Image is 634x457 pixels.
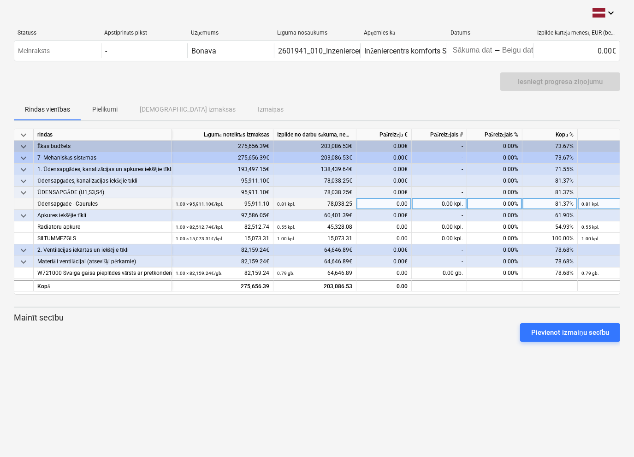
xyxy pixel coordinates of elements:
div: 61.90% [522,210,578,221]
div: 138,439.64€ [273,164,356,175]
small: 1.00 × 82,512.74€ / kpl. [176,225,223,230]
div: 81.37% [522,175,578,187]
div: 81.37% [522,187,578,198]
div: Materiāli ventilācijai (atsevišķi pērkamie) [37,256,168,267]
div: 0.00€ [356,210,412,221]
div: 78.68% [522,256,578,267]
div: 275,656.39€ [172,141,273,152]
div: 78.68% [522,244,578,256]
div: 0.00€ [356,187,412,198]
div: - [412,152,467,164]
div: 78,038.25€ [273,175,356,187]
div: Pašreizējā € [356,129,412,141]
div: Ēkas budžets [37,141,168,152]
span: keyboard_arrow_down [18,130,29,141]
div: 203,086.53€ [273,152,356,164]
div: 64,646.89€ [273,244,356,256]
div: 54.93% [522,221,578,233]
div: 82,512.74 [176,221,269,233]
div: 2. Ventilācijas iekārtas un iekšējie tīkli [37,244,168,256]
div: 82,159.24€ [172,244,273,256]
span: keyboard_arrow_down [18,210,29,221]
small: 1.00 × 15,073.31€ / kpl. [176,236,223,241]
div: 78.68% [522,267,578,279]
div: 15,073.31 [277,233,352,244]
div: 15,073.31 [176,233,269,244]
div: 95,911.10€ [172,175,273,187]
div: 0.00€ [356,175,412,187]
div: 0.00€ [356,256,412,267]
span: keyboard_arrow_down [18,141,29,152]
small: 0.79 gb. [277,271,295,276]
div: 95,911.10 [176,198,269,210]
div: 0.00% [467,141,522,152]
small: 0.55 kpl. [277,225,295,230]
div: 82,159.24€ [172,256,273,267]
small: 1.00 × 95,911.10€ / kpl. [176,202,223,207]
div: 0.00€ [356,164,412,175]
p: Pielikumi [92,105,118,114]
div: 0.00% [467,210,522,221]
div: 203,086.53€ [273,141,356,152]
small: 0.55 kpl. [581,225,599,230]
div: 0.00% [467,152,522,164]
div: 0.00€ [356,152,412,164]
div: 0.00€ [356,141,412,152]
div: 0.00 [356,221,412,233]
div: - [412,256,467,267]
div: Pievienot izmaiņu secību [531,326,609,338]
div: 0.00% [467,175,522,187]
div: - [105,47,107,55]
div: 0.00% [467,256,522,267]
div: - [412,244,467,256]
div: - [412,141,467,152]
div: 0.00 kpl. [412,233,467,244]
div: 0.00 kpl. [412,198,467,210]
span: keyboard_arrow_down [18,153,29,164]
div: 275,656.39 [176,281,269,292]
input: Beigu datums [500,44,544,57]
div: 0.00% [467,198,522,210]
div: 0.00€ [356,244,412,256]
div: 100.00% [522,233,578,244]
span: keyboard_arrow_down [18,245,29,256]
div: Uzņēmums [191,30,270,36]
small: 1.00 kpl. [581,236,599,241]
div: 71.55% [522,164,578,175]
div: 0.00% [467,221,522,233]
span: keyboard_arrow_down [18,176,29,187]
div: 64,646.89€ [273,256,356,267]
small: 0.81 kpl. [277,202,295,207]
div: Izpilde no darbu sākuma, neskaitot kārtējā mēneša izpildi [273,129,356,141]
p: Mainīt secību [14,312,620,323]
div: - [412,187,467,198]
div: Radiatoru apkure [37,221,168,233]
div: 0.00 gb. [412,267,467,279]
span: keyboard_arrow_down [18,187,29,198]
div: 203,086.53 [277,281,352,292]
div: 95,911.10€ [172,187,273,198]
div: 82,159.24 [176,267,269,279]
button: Pievienot izmaiņu secību [520,323,620,342]
div: 0.00 [356,233,412,244]
small: 0.81 kpl. [581,202,599,207]
small: 1.00 kpl. [277,236,295,241]
div: 0.00% [467,164,522,175]
div: Statuss [18,30,97,36]
div: Ūdensapgādes, kanalizācijas iekšējie tīkli [37,175,168,187]
div: 0.00% [467,267,522,279]
div: W721000 Svaiga gaisa pieplūdes vārsts ar pretkondensāta materiālu, trokšņu slāpētāju, TL80F-dB, [37,267,168,279]
div: 60,401.39€ [273,210,356,221]
div: Kopā [34,280,172,291]
div: Apkures iekšējie tīkli [37,210,168,221]
div: Pašreizējais # [412,129,467,141]
div: Līgumā noteiktās izmaksas [172,129,273,141]
div: 275,656.39€ [172,152,273,164]
div: 73.67% [522,141,578,152]
div: Līguma nosaukums [278,30,357,36]
div: - [412,210,467,221]
div: 0.00 [356,280,412,291]
div: 0.00% [467,187,522,198]
div: - [412,175,467,187]
input: Sākuma datums [451,44,494,57]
